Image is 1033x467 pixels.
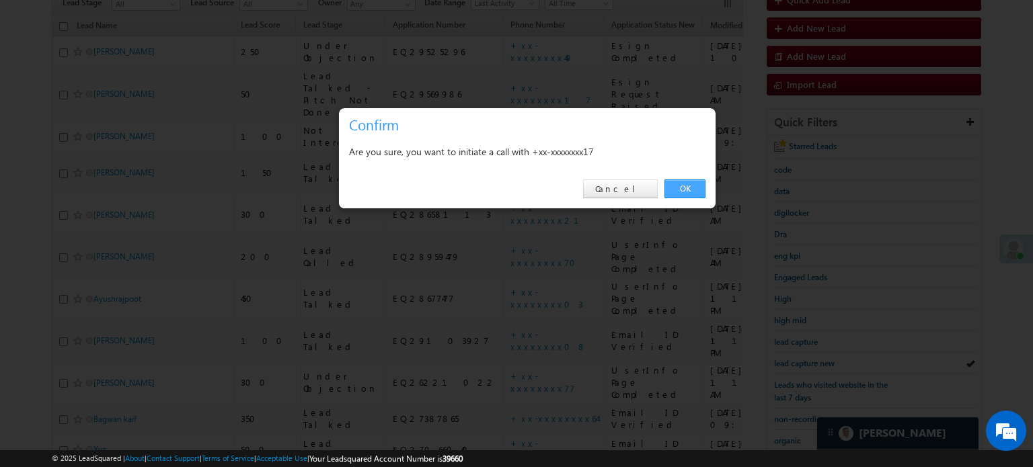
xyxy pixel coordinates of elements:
[309,454,463,464] span: Your Leadsquared Account Number is
[52,452,463,465] span: © 2025 LeadSquared | | | | |
[583,179,658,198] a: Cancel
[125,454,145,462] a: About
[443,454,463,464] span: 39660
[202,454,254,462] a: Terms of Service
[256,454,307,462] a: Acceptable Use
[349,143,705,160] div: Are you sure, you want to initiate a call with +xx-xxxxxxxx17
[183,366,244,384] em: Start Chat
[70,71,226,88] div: Chat with us now
[664,179,705,198] a: OK
[147,454,200,462] a: Contact Support
[221,7,253,39] div: Minimize live chat window
[17,124,245,354] textarea: Type your message and hit 'Enter'
[23,71,56,88] img: d_60004797649_company_0_60004797649
[349,113,711,136] h3: Confirm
